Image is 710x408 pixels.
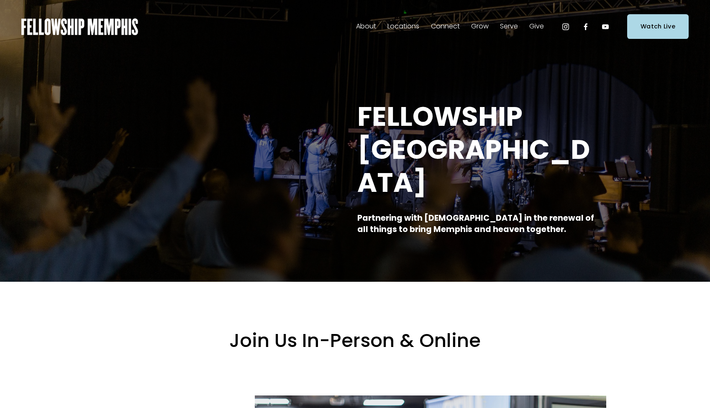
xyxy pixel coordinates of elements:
[471,20,489,33] a: folder dropdown
[431,20,460,33] span: Connect
[471,20,489,33] span: Grow
[529,20,544,33] a: folder dropdown
[582,23,590,31] a: Facebook
[500,20,518,33] span: Serve
[500,20,518,33] a: folder dropdown
[529,20,544,33] span: Give
[387,20,419,33] span: Locations
[561,23,570,31] a: Instagram
[356,20,376,33] span: About
[627,14,689,39] a: Watch Live
[104,329,606,353] h2: Join Us In-Person & Online
[356,20,376,33] a: folder dropdown
[387,20,419,33] a: folder dropdown
[601,23,610,31] a: YouTube
[21,18,138,35] img: Fellowship Memphis
[357,98,590,201] strong: FELLOWSHIP [GEOGRAPHIC_DATA]
[431,20,460,33] a: folder dropdown
[357,212,596,235] strong: Partnering with [DEMOGRAPHIC_DATA] in the renewal of all things to bring Memphis and heaven toget...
